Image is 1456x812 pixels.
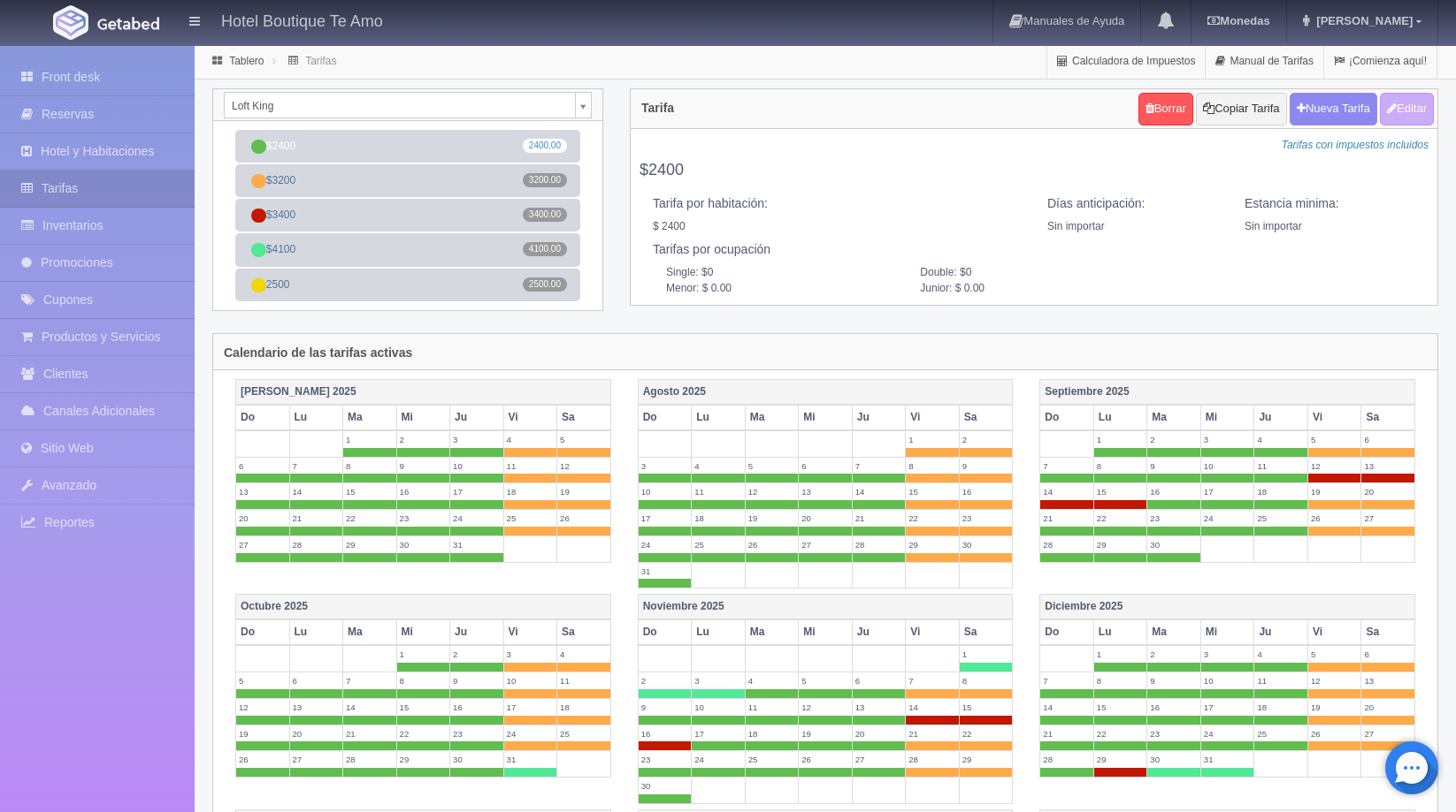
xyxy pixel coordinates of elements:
label: 27 [1361,725,1414,742]
label: 20 [290,725,343,742]
th: Do [236,405,290,430]
a: $32003200.00 [235,164,580,197]
label: 9 [450,672,503,689]
label: 26 [746,536,799,553]
label: 16 [960,483,1013,500]
label: 20 [1361,699,1414,716]
th: Vi [503,405,557,430]
span: 2400.00 [523,139,567,153]
label: 25 [746,751,799,768]
a: $34003400.00 [235,199,580,231]
label: 2 [639,672,692,689]
th: Do [638,619,692,645]
label: 17 [692,725,745,742]
label: 7 [1040,672,1093,689]
label: 7 [290,458,343,474]
th: [PERSON_NAME] 2025 [236,379,611,405]
label: 3 [692,672,745,689]
label: 8 [960,672,1013,689]
th: Sa [1361,619,1415,645]
label: 5 [1308,646,1361,663]
th: Ju [852,405,906,430]
label: 11 [1254,458,1307,474]
label: 17 [1201,699,1254,716]
th: Vi [906,405,960,430]
th: Vi [1307,405,1361,430]
label: 28 [1040,751,1093,768]
span: Menor: $ 0.00 [653,281,907,296]
label: 14 [290,483,343,500]
span: Sin importar [1245,220,1302,232]
label: 22 [906,510,959,527]
label: 10 [450,458,503,474]
label: 19 [799,725,852,742]
label: 3 [504,646,557,663]
th: Mi [799,405,853,430]
label: 31 [504,751,557,768]
label: 24 [639,536,692,553]
h4: Calendario de las tarifas activas [224,346,412,360]
label: 20 [853,725,906,742]
th: Ju [1254,619,1308,645]
label: 12 [236,699,289,716]
label: 26 [236,751,289,768]
img: Getabed [53,5,88,40]
label: 7 [343,672,396,689]
th: Lu [289,619,343,645]
label: 16 [1147,699,1200,716]
label: 8 [1094,672,1147,689]
label: 1 [397,646,450,663]
th: Do [236,619,290,645]
label: 7 [853,458,906,474]
label: 25 [692,536,745,553]
label: 22 [1094,510,1147,527]
label: 22 [1094,725,1147,742]
th: Octubre 2025 [236,595,611,620]
label: 25 [1254,510,1307,527]
th: Diciembre 2025 [1040,595,1415,620]
label: 23 [1147,725,1200,742]
label: 4 [1254,646,1307,663]
b: Monedas [1207,14,1269,27]
label: 6 [290,672,343,689]
th: Ma [745,619,799,645]
label: 29 [1094,536,1147,553]
label: 29 [343,536,396,553]
label: 5 [236,672,289,689]
label: 14 [853,483,906,500]
label: 27 [1361,510,1414,527]
a: ¡Comienza aquí! [1324,44,1437,79]
a: Calculadora de Impuestos [1047,44,1205,79]
th: Mi [799,619,853,645]
label: 21 [1040,725,1093,742]
label: 5 [746,458,799,474]
h5: Días anticipación: [1047,197,1218,210]
label: 21 [1040,510,1093,527]
th: Noviembre 2025 [638,595,1013,620]
label: 30 [397,536,450,553]
label: 19 [1308,483,1361,500]
label: 1 [1094,431,1147,448]
label: 27 [799,536,852,553]
label: 30 [450,751,503,768]
th: Sa [959,405,1013,430]
label: 12 [1308,672,1361,689]
th: Lu [1093,619,1147,645]
label: 10 [1201,458,1254,474]
span: Sin importar [1047,220,1105,232]
label: 29 [906,536,959,553]
label: 30 [960,536,1013,553]
label: 8 [397,672,450,689]
label: 10 [639,483,692,500]
label: 6 [1361,431,1414,448]
label: 28 [906,751,959,768]
label: 12 [1308,458,1361,474]
th: Ju [450,619,504,645]
th: Ma [343,619,397,645]
span: [PERSON_NAME] [1312,14,1413,27]
label: 30 [1147,751,1200,768]
label: 13 [853,699,906,716]
label: 12 [799,699,852,716]
label: 17 [639,510,692,527]
label: 11 [557,672,610,689]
